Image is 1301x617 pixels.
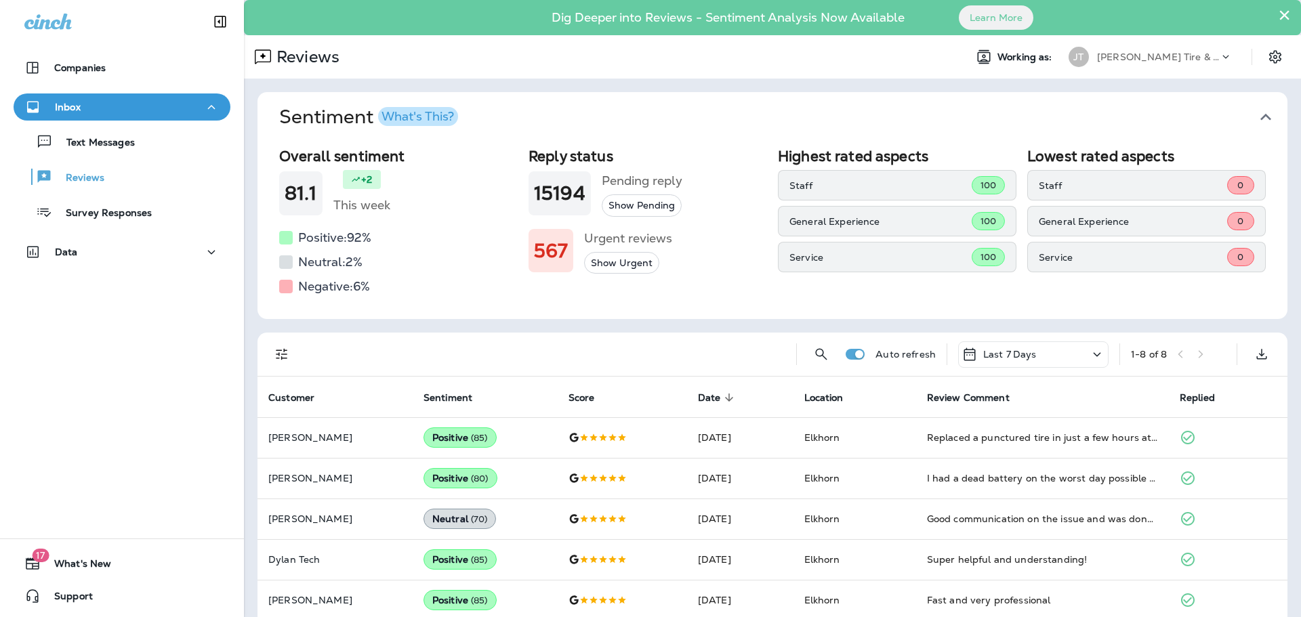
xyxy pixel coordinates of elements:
div: Positive [424,590,497,610]
span: Elkhorn [804,553,840,566]
button: Inbox [14,93,230,121]
div: Neutral [424,509,497,529]
div: Good communication on the issue and was done in a timely manner. [927,512,1158,526]
h1: 567 [534,240,568,262]
p: Service [789,252,972,263]
button: SentimentWhat's This? [268,92,1298,142]
div: Positive [424,549,497,570]
button: Reviews [14,163,230,191]
span: Sentiment [424,391,490,404]
div: SentimentWhat's This? [257,142,1287,319]
button: Settings [1263,45,1287,69]
p: [PERSON_NAME] Tire & Auto [1097,51,1219,62]
h1: 81.1 [285,182,317,205]
h5: Negative: 6 % [298,276,370,297]
p: General Experience [789,216,972,227]
span: Review Comment [927,391,1027,404]
button: Show Pending [602,194,682,217]
span: Customer [268,392,314,404]
h5: Urgent reviews [584,228,672,249]
span: ( 85 ) [471,432,488,444]
button: Show Urgent [584,252,659,274]
span: Location [804,392,844,404]
button: Export as CSV [1248,341,1275,368]
h2: Overall sentiment [279,148,518,165]
span: Working as: [997,51,1055,63]
button: Survey Responses [14,198,230,226]
button: Collapse Sidebar [201,8,239,35]
div: I had a dead battery on the worst day possible with lots of appointments. Called Jensen’s. Change... [927,471,1158,485]
p: Survey Responses [52,207,152,220]
h5: Positive: 92 % [298,227,371,249]
button: Companies [14,54,230,81]
p: Auto refresh [875,349,936,360]
p: General Experience [1039,216,1227,227]
button: What's This? [378,107,458,126]
button: Support [14,582,230,610]
button: 17What's New [14,550,230,577]
span: Date [698,392,721,404]
p: Data [55,247,78,257]
div: Positive [424,427,497,448]
button: Data [14,238,230,265]
button: Close [1278,4,1291,26]
p: Text Messages [53,137,135,150]
span: Customer [268,391,332,404]
td: [DATE] [687,539,793,580]
p: Service [1039,252,1227,263]
div: JT [1069,47,1089,67]
button: Text Messages [14,127,230,156]
p: Reviews [52,172,104,185]
td: [DATE] [687,417,793,458]
button: Search Reviews [808,341,835,368]
p: [PERSON_NAME] [268,473,402,484]
span: Date [698,391,739,404]
div: 1 - 8 of 8 [1131,349,1167,360]
span: Elkhorn [804,472,840,484]
p: Reviews [271,47,339,67]
span: Sentiment [424,392,472,404]
span: Elkhorn [804,594,840,606]
h5: Pending reply [602,170,682,192]
td: [DATE] [687,458,793,498]
div: Replaced a punctured tire in just a few hours at a fair price. Great guys to work with! [927,431,1158,444]
p: Staff [789,180,972,191]
span: Score [569,392,595,404]
p: [PERSON_NAME] [268,513,402,524]
span: 0 [1237,251,1243,263]
span: ( 85 ) [471,554,488,566]
div: Fast and very professional [927,593,1158,607]
span: 0 [1237,179,1243,191]
button: Filters [268,341,295,368]
p: Dig Deeper into Reviews - Sentiment Analysis Now Available [512,16,944,20]
span: ( 70 ) [471,513,488,525]
span: 0 [1237,215,1243,227]
h5: Neutral: 2 % [298,251,363,273]
h2: Reply status [529,148,767,165]
div: Positive [424,468,497,488]
p: [PERSON_NAME] [268,595,402,605]
span: 100 [980,251,996,263]
span: Score [569,391,613,404]
span: Review Comment [927,392,1010,404]
span: Support [41,591,93,607]
span: 100 [980,179,996,191]
p: Inbox [55,102,81,112]
p: Last 7 Days [983,349,1037,360]
span: ( 85 ) [471,595,488,606]
td: [DATE] [687,498,793,539]
h1: Sentiment [279,106,458,129]
span: Replied [1180,392,1215,404]
h2: Highest rated aspects [778,148,1016,165]
span: 100 [980,215,996,227]
span: Elkhorn [804,431,840,444]
span: ( 80 ) [471,473,489,484]
div: What's This? [381,110,454,123]
button: Learn More [959,5,1033,30]
p: Dylan Tech [268,554,402,565]
h1: 15194 [534,182,585,205]
h5: This week [333,194,390,216]
span: Replied [1180,391,1233,404]
div: Super helpful and understanding! [927,553,1158,566]
p: +2 [361,173,372,186]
